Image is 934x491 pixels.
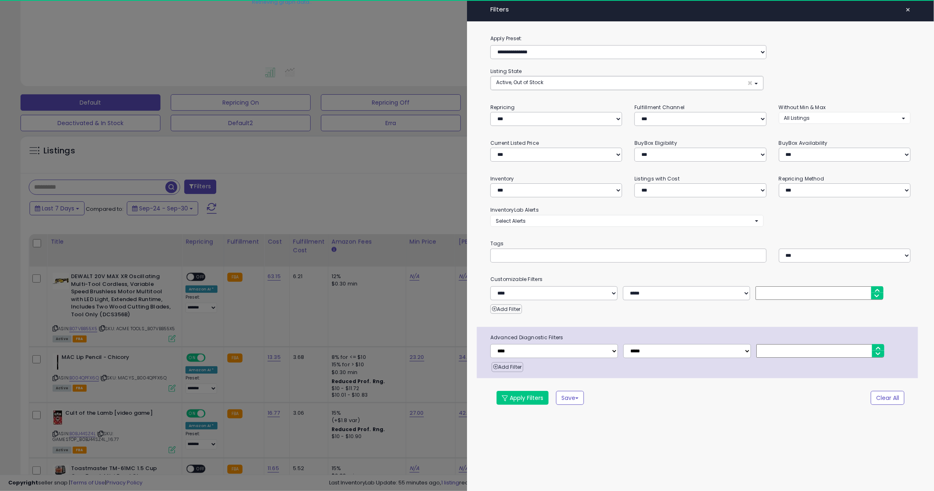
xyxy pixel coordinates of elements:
[779,104,826,111] small: Without Min & Max
[490,175,514,182] small: Inventory
[784,114,810,121] span: All Listings
[490,215,764,227] button: Select Alerts
[490,6,911,13] h4: Filters
[484,239,917,248] small: Tags
[484,275,917,284] small: Customizable Filters
[496,217,526,224] span: Select Alerts
[484,333,918,342] span: Advanced Diagnostic Filters
[484,34,917,43] label: Apply Preset:
[905,4,911,16] span: ×
[779,175,824,182] small: Repricing Method
[634,139,677,146] small: BuyBox Eligibility
[871,391,904,405] button: Clear All
[490,304,522,314] button: Add Filter
[490,139,539,146] small: Current Listed Price
[779,139,828,146] small: BuyBox Availability
[779,112,911,124] button: All Listings
[556,391,584,405] button: Save
[492,362,523,372] button: Add Filter
[490,68,522,75] small: Listing State
[490,104,515,111] small: Repricing
[634,175,680,182] small: Listings with Cost
[902,4,914,16] button: ×
[496,79,543,86] span: Active, Out of Stock
[634,104,684,111] small: Fulfillment Channel
[491,76,763,90] button: Active, Out of Stock ×
[497,391,549,405] button: Apply Filters
[490,206,539,213] small: InventoryLab Alerts
[748,79,753,87] span: ×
